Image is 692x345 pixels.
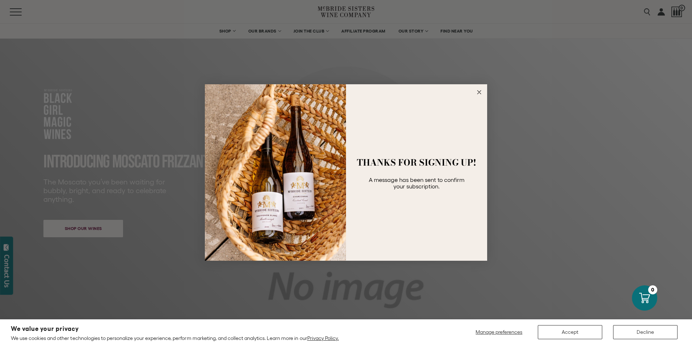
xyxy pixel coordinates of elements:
span: THANKS FOR SIGNING UP! [357,156,476,169]
button: Manage preferences [471,325,527,339]
div: 0 [648,285,657,294]
span: A message has been sent to confirm your subscription. [369,176,464,189]
button: Close dialog [475,88,484,97]
button: Accept [538,325,602,339]
p: We use cookies and other technologies to personalize your experience, perform marketing, and coll... [11,335,339,341]
span: Manage preferences [476,329,522,335]
button: Decline [613,325,678,339]
a: Privacy Policy. [307,335,339,341]
h2: We value your privacy [11,326,339,332]
img: 42653730-7e35-4af7-a99d-12bf478283cf.jpeg [205,84,346,261]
